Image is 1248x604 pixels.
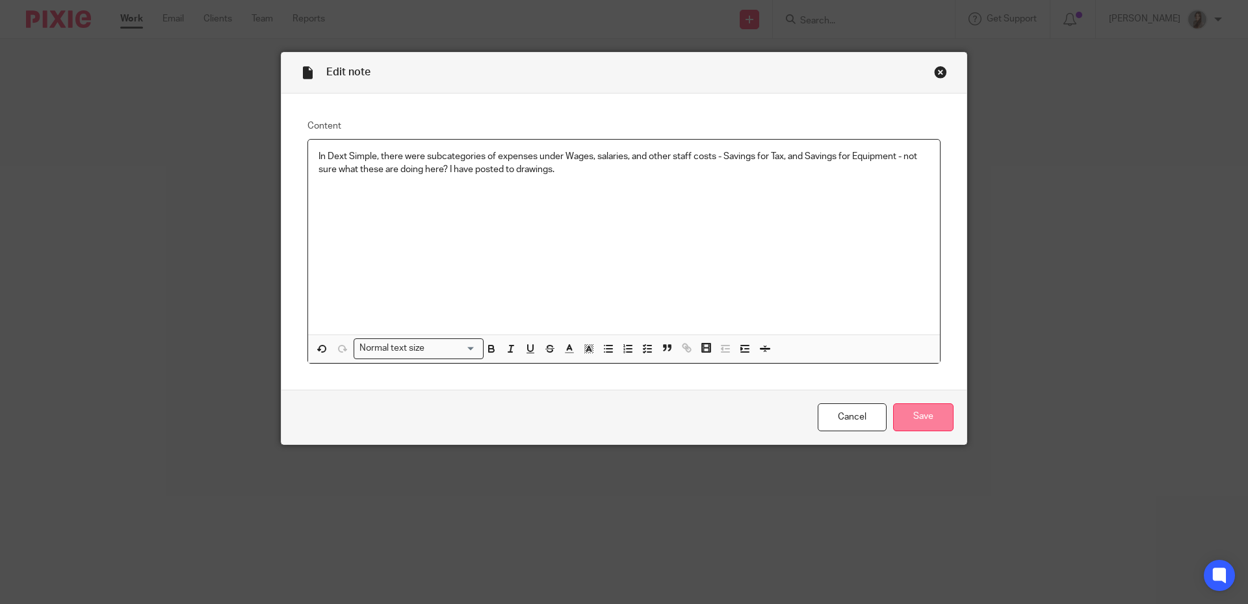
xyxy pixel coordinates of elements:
span: Edit note [326,67,370,77]
div: Search for option [354,338,484,359]
div: Close this dialog window [934,66,947,79]
span: Normal text size [357,342,428,355]
a: Cancel [818,403,887,431]
input: Search for option [429,342,476,355]
label: Content [307,120,941,132]
p: In Dext Simple, there were subcategories of expenses under Wages, salaries, and other staff costs... [318,150,929,177]
input: Save [893,403,954,431]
